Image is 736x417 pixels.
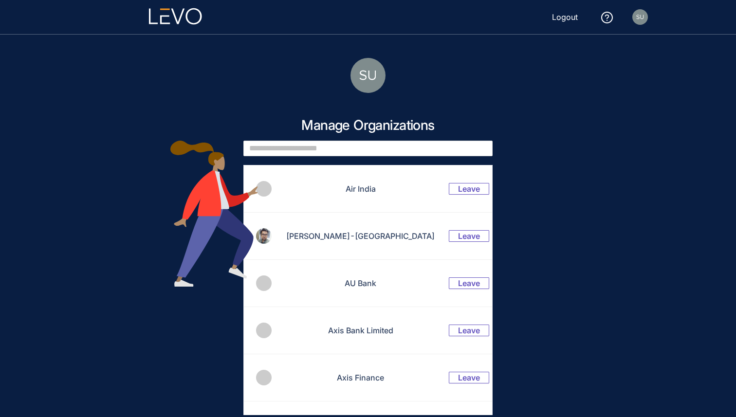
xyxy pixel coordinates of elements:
button: Leave [449,183,489,195]
td: [PERSON_NAME]-[GEOGRAPHIC_DATA] [272,213,438,260]
h3: Manage Organizations [301,116,434,134]
button: Leave [449,277,489,289]
td: Air India [272,165,438,213]
button: Leave [449,372,489,383]
img: ACg8ocJ8_T0pQyPlYRWjRFbT93eF7tqY1NBTs2DjyxGu3KMbMA1wKf4=s96-c [256,228,272,244]
td: Axis Finance [272,354,438,401]
td: AU Bank [272,260,438,307]
span: Logout [552,13,578,21]
span: Leave [458,232,480,240]
td: Axis Bank Limited [272,307,438,354]
span: Leave [458,326,480,335]
button: Logout [544,9,586,25]
img: 0b0753a0c15b1a81039d0024b9950959 [350,58,386,93]
button: Leave [449,230,489,242]
span: Leave [458,373,480,382]
span: Leave [458,279,480,288]
span: Leave [458,184,480,193]
img: profile [632,9,648,25]
button: Leave [449,325,489,336]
